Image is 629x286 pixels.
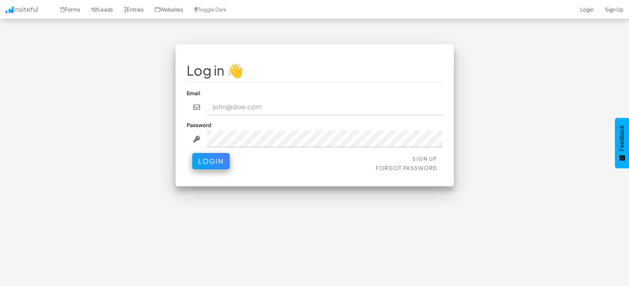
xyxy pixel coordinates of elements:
input: john@doe.com [207,99,443,116]
label: Password [187,121,211,129]
button: Feedback - Show survey [615,118,629,168]
img: icon.png [6,7,13,13]
a: Sign Up [412,155,437,162]
span: Feedback [619,125,625,151]
button: Login [192,153,230,169]
label: Email [187,89,200,97]
h1: Log in 👋 [187,63,443,78]
a: Forgot Password [376,164,437,171]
